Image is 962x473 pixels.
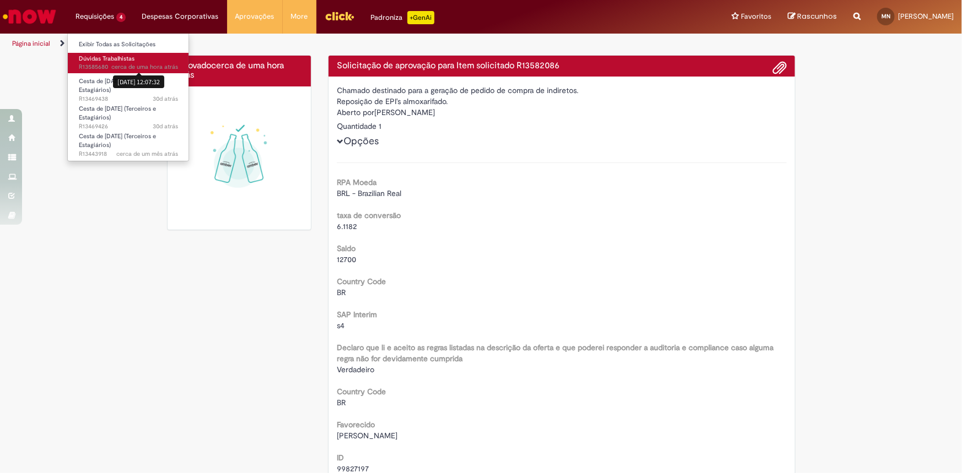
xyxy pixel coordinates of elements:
[741,11,771,22] span: Favoritos
[68,53,189,73] a: Aberto R13585680 : Dúvidas Trabalhistas
[407,11,434,24] p: +GenAi
[1,6,58,28] img: ServiceNow
[337,342,773,363] b: Declaro que li e aceito as regras listadas na descrição da oferta e que poderei responder a audit...
[79,122,178,131] span: R13469426
[8,34,633,54] ul: Trilhas de página
[176,95,303,222] img: sucesso_1.gif
[79,55,135,63] span: Dúvidas Trabalhistas
[68,75,189,99] a: Aberto R13469438 : Cesta de Natal (Terceiros e Estagiários)
[337,287,346,297] span: BR
[337,420,375,429] b: Favorecido
[291,11,308,22] span: More
[116,150,178,158] time: 25/08/2025 11:52:54
[337,188,401,198] span: BRL - Brazilian Real
[176,60,284,81] span: cerca de uma hora atrás
[882,13,890,20] span: MN
[79,132,156,149] span: Cesta de [DATE] (Terceiros e Estagiários)
[67,33,189,161] ul: Requisições
[12,39,50,48] a: Página inicial
[153,95,178,103] time: 01/09/2025 16:20:41
[337,221,357,231] span: 6.1182
[797,11,837,21] span: Rascunhos
[79,150,178,159] span: R13443918
[337,61,787,71] h4: Solicitação de aprovação para Item solicitado R13582086
[325,8,354,24] img: click_logo_yellow_360x200.png
[898,12,954,21] span: [PERSON_NAME]
[337,453,344,463] b: ID
[76,11,114,22] span: Requisições
[142,11,219,22] span: Despesas Corporativas
[79,95,178,104] span: R13469438
[116,150,178,158] span: cerca de um mês atrás
[337,107,787,121] div: [PERSON_NAME]
[337,210,401,220] b: taxa de conversão
[235,11,275,22] span: Aprovações
[79,105,156,122] span: Cesta de [DATE] (Terceiros e Estagiários)
[337,398,346,407] span: BR
[68,39,189,51] a: Exibir Todas as Solicitações
[176,61,303,80] h4: aprovado
[337,387,386,396] b: Country Code
[337,254,356,264] span: 12700
[337,85,787,96] div: Chamado destinado para a geração de pedido de compra de indiretos.
[337,431,397,441] span: [PERSON_NAME]
[68,131,189,154] a: Aberto R13443918 : Cesta de Natal (Terceiros e Estagiários)
[79,77,156,94] span: Cesta de [DATE] (Terceiros e Estagiários)
[68,103,189,127] a: Aberto R13469426 : Cesta de Natal (Terceiros e Estagiários)
[111,63,178,71] span: cerca de uma hora atrás
[153,122,178,131] span: 30d atrás
[79,63,178,72] span: R13585680
[113,75,164,88] div: [DATE] 12:07:32
[337,320,345,330] span: s4
[337,177,377,187] b: RPA Moeda
[153,95,178,103] span: 30d atrás
[788,12,837,22] a: Rascunhos
[371,11,434,24] div: Padroniza
[337,243,356,253] b: Saldo
[337,107,374,118] label: Aberto por
[337,276,386,286] b: Country Code
[337,121,787,132] div: Quantidade 1
[116,13,126,22] span: 4
[337,96,787,107] div: Reposição de EPI's almoxarifado.
[337,309,377,319] b: SAP Interim
[337,365,374,374] span: Verdadeiro
[153,122,178,131] time: 01/09/2025 16:18:42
